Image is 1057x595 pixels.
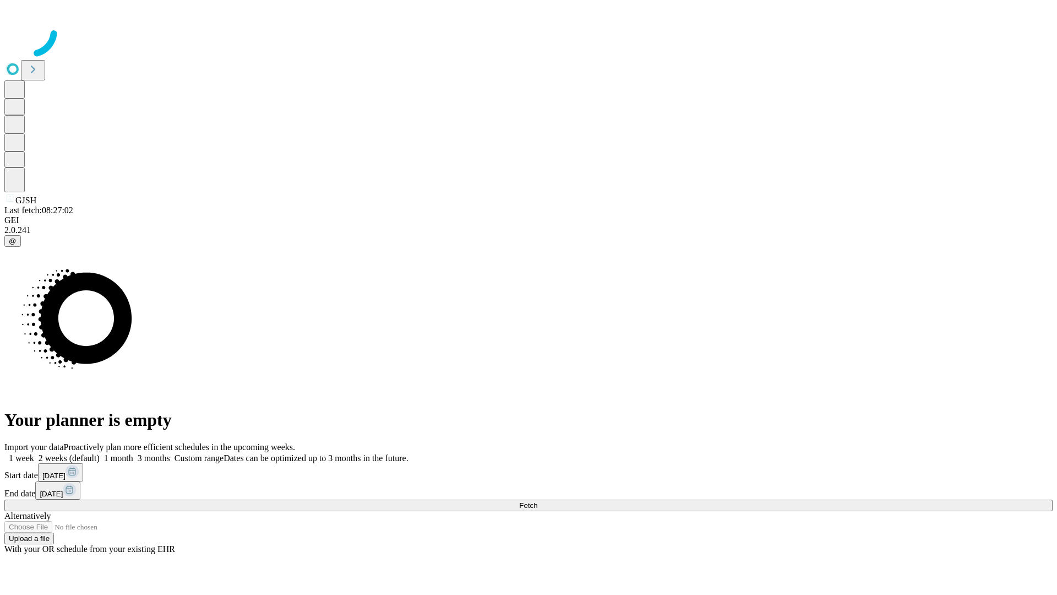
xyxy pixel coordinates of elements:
[4,225,1053,235] div: 2.0.241
[175,453,224,463] span: Custom range
[4,235,21,247] button: @
[9,237,17,245] span: @
[42,472,66,480] span: [DATE]
[38,463,83,482] button: [DATE]
[35,482,80,500] button: [DATE]
[15,196,36,205] span: GJSH
[4,533,54,544] button: Upload a file
[224,453,408,463] span: Dates can be optimized up to 3 months in the future.
[4,463,1053,482] div: Start date
[4,544,175,554] span: With your OR schedule from your existing EHR
[4,482,1053,500] div: End date
[40,490,63,498] span: [DATE]
[4,205,73,215] span: Last fetch: 08:27:02
[4,511,51,521] span: Alternatively
[519,501,537,510] span: Fetch
[4,500,1053,511] button: Fetch
[4,442,64,452] span: Import your data
[4,410,1053,430] h1: Your planner is empty
[104,453,133,463] span: 1 month
[4,215,1053,225] div: GEI
[9,453,34,463] span: 1 week
[138,453,170,463] span: 3 months
[39,453,100,463] span: 2 weeks (default)
[64,442,295,452] span: Proactively plan more efficient schedules in the upcoming weeks.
